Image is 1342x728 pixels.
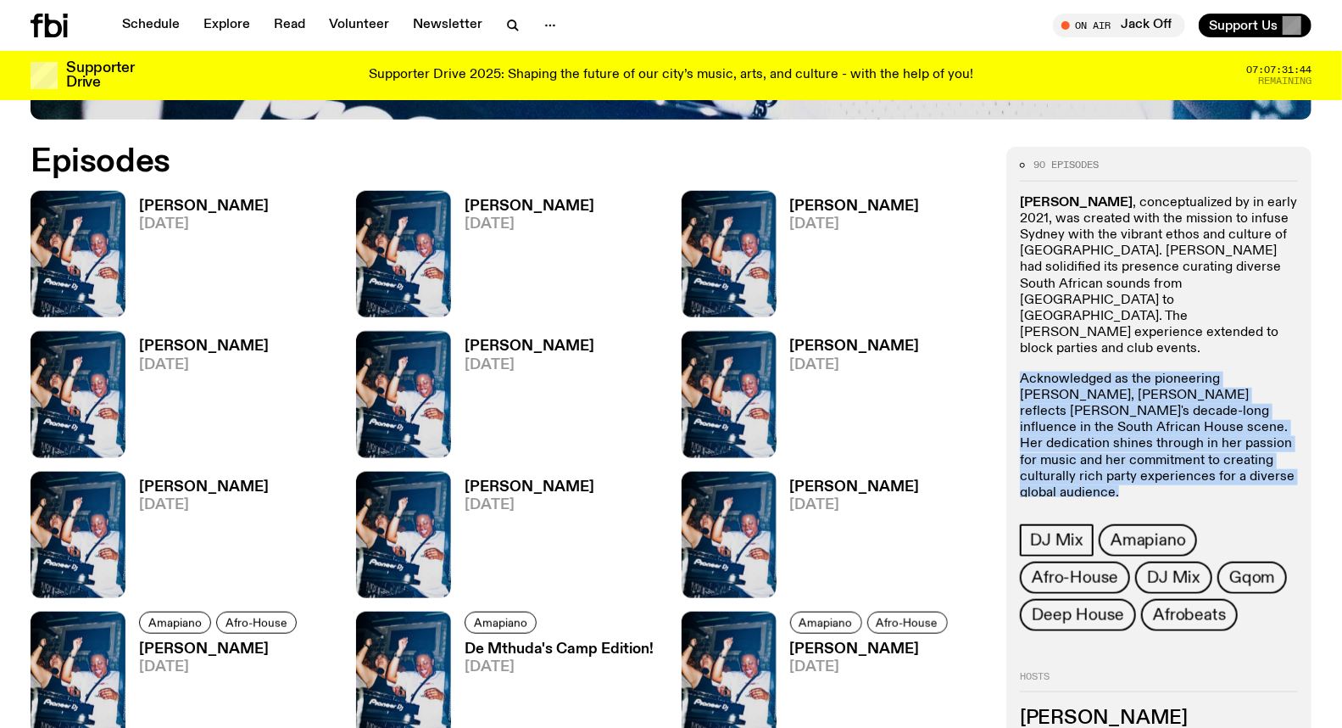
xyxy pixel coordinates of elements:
[264,14,315,37] a: Read
[877,616,938,629] span: Afro-House
[66,61,134,90] h3: Supporter Drive
[465,199,594,214] h3: [PERSON_NAME]
[139,612,211,634] a: Amapiano
[465,217,594,232] span: [DATE]
[319,14,399,37] a: Volunteer
[139,642,302,657] h3: [PERSON_NAME]
[1153,606,1226,624] span: Afrobeats
[139,217,269,232] span: [DATE]
[790,642,953,657] h3: [PERSON_NAME]
[1032,568,1118,587] span: Afro-House
[1020,524,1094,557] a: DJ Mix
[1032,606,1124,624] span: Deep House
[1246,65,1311,75] span: 07:07:31:44
[1020,562,1130,594] a: Afro-House
[1099,524,1197,557] a: Amapiano
[465,642,654,657] h3: De Mthuda's Camp Edition!
[1217,562,1287,594] a: Gqom
[790,660,953,675] span: [DATE]
[1020,196,1133,210] strong: [PERSON_NAME]
[465,358,594,372] span: [DATE]
[790,358,920,372] span: [DATE]
[1147,568,1200,587] span: DJ Mix
[369,68,973,83] p: Supporter Drive 2025: Shaping the future of our city’s music, arts, and culture - with the help o...
[1258,76,1311,86] span: Remaining
[799,616,853,629] span: Amapiano
[1020,372,1298,502] p: Acknowledged as the pioneering [PERSON_NAME], [PERSON_NAME] reflects [PERSON_NAME]'s decade-long ...
[867,612,948,634] a: Afro-House
[790,480,920,495] h3: [PERSON_NAME]
[125,339,269,457] a: [PERSON_NAME][DATE]
[1030,531,1083,550] span: DJ Mix
[139,199,269,214] h3: [PERSON_NAME]
[1033,160,1099,170] span: 90 episodes
[125,480,269,598] a: [PERSON_NAME][DATE]
[451,199,594,317] a: [PERSON_NAME][DATE]
[112,14,190,37] a: Schedule
[465,480,594,495] h3: [PERSON_NAME]
[465,612,537,634] a: Amapiano
[465,339,594,354] h3: [PERSON_NAME]
[1229,568,1275,587] span: Gqom
[790,498,920,512] span: [DATE]
[777,480,920,598] a: [PERSON_NAME][DATE]
[474,616,527,629] span: Amapiano
[148,616,202,629] span: Amapiano
[790,612,862,634] a: Amapiano
[1111,531,1185,550] span: Amapiano
[139,480,269,495] h3: [PERSON_NAME]
[1020,195,1298,358] p: , conceptualized by in early 2021, was created with the mission to infuse Sydney with the vibrant...
[1053,14,1185,37] button: On AirJack Off
[403,14,493,37] a: Newsletter
[139,339,269,354] h3: [PERSON_NAME]
[777,339,920,457] a: [PERSON_NAME][DATE]
[790,217,920,232] span: [DATE]
[790,199,920,214] h3: [PERSON_NAME]
[465,660,654,675] span: [DATE]
[1135,562,1212,594] a: DJ Mix
[1209,18,1278,33] span: Support Us
[139,660,302,675] span: [DATE]
[1141,599,1238,631] a: Afrobeats
[139,498,269,512] span: [DATE]
[1020,709,1298,728] h3: [PERSON_NAME]
[451,480,594,598] a: [PERSON_NAME][DATE]
[125,199,269,317] a: [PERSON_NAME][DATE]
[193,14,260,37] a: Explore
[790,339,920,354] h3: [PERSON_NAME]
[465,498,594,512] span: [DATE]
[139,358,269,372] span: [DATE]
[1199,14,1311,37] button: Support Us
[1020,672,1298,692] h2: Hosts
[216,612,297,634] a: Afro-House
[777,199,920,317] a: [PERSON_NAME][DATE]
[1020,599,1136,631] a: Deep House
[451,339,594,457] a: [PERSON_NAME][DATE]
[226,616,287,629] span: Afro-House
[31,147,877,177] h2: Episodes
